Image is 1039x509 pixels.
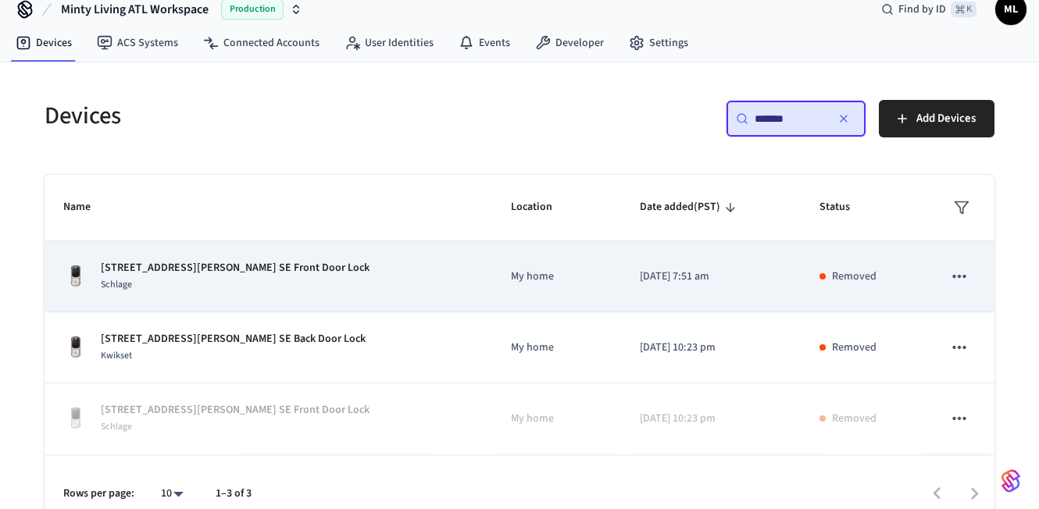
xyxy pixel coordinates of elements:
[511,269,602,285] p: My home
[832,340,877,356] p: Removed
[216,486,252,502] p: 1–3 of 3
[1002,468,1020,493] img: SeamLogoGradient.69752ec5.svg
[511,340,602,356] p: My home
[879,100,994,137] button: Add Devices
[45,100,510,132] h5: Devices
[511,195,573,219] span: Location
[640,340,782,356] p: [DATE] 10:23 pm
[640,269,782,285] p: [DATE] 7:51 am
[511,411,602,427] p: My home
[63,335,88,360] img: Yale Assure Touchscreen Wifi Smart Lock, Satin Nickel, Front
[101,349,132,362] span: Kwikset
[101,420,132,433] span: Schlage
[446,29,523,57] a: Events
[101,278,132,291] span: Schlage
[332,29,446,57] a: User Identities
[45,175,994,454] table: sticky table
[3,29,84,57] a: Devices
[153,482,191,505] div: 10
[523,29,616,57] a: Developer
[640,411,782,427] p: [DATE] 10:23 pm
[84,29,191,57] a: ACS Systems
[898,2,946,17] span: Find by ID
[951,2,977,17] span: ⌘ K
[63,264,88,289] img: Yale Assure Touchscreen Wifi Smart Lock, Satin Nickel, Front
[101,260,370,276] p: [STREET_ADDRESS][PERSON_NAME] SE Front Door Lock
[640,195,741,219] span: Date added(PST)
[916,109,976,129] span: Add Devices
[832,411,877,427] p: Removed
[616,29,701,57] a: Settings
[191,29,332,57] a: Connected Accounts
[63,195,111,219] span: Name
[101,402,370,418] p: [STREET_ADDRESS][PERSON_NAME] SE Front Door Lock
[63,406,88,431] img: Yale Assure Touchscreen Wifi Smart Lock, Satin Nickel, Front
[819,195,870,219] span: Status
[63,486,134,502] p: Rows per page:
[101,331,366,347] p: [STREET_ADDRESS][PERSON_NAME] SE Back Door Lock
[832,269,877,285] p: Removed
